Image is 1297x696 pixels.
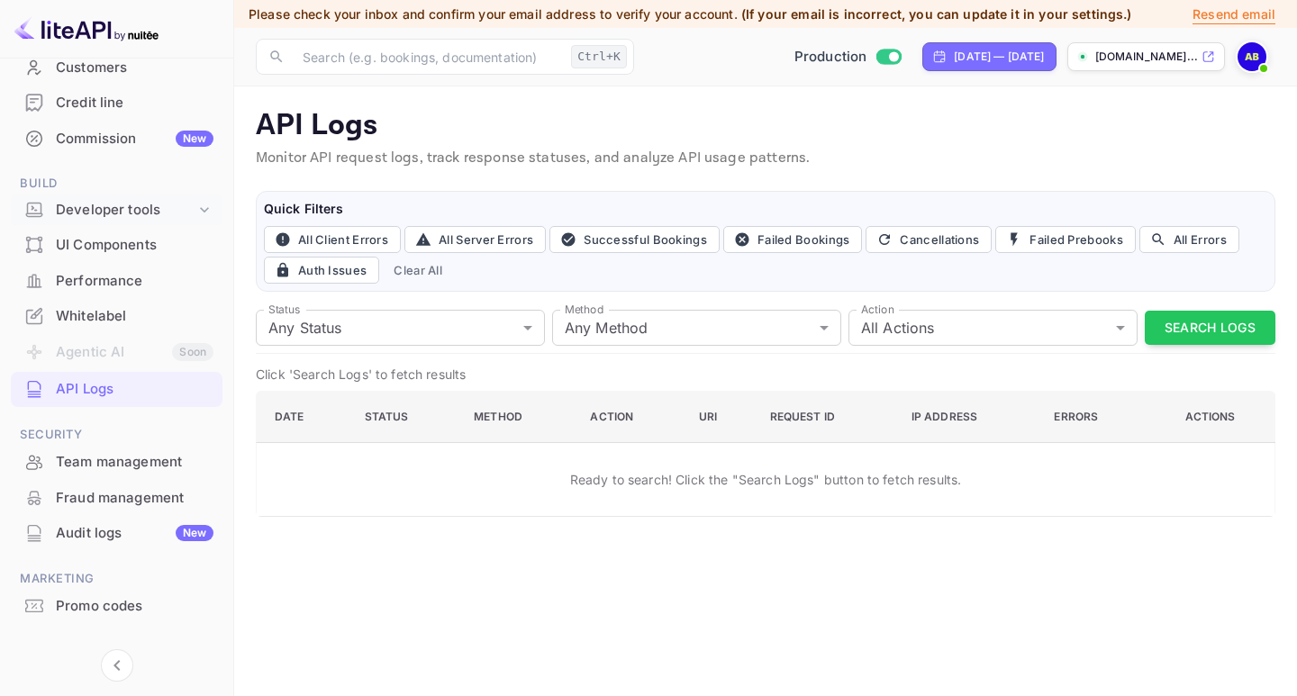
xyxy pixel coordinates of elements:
button: All Server Errors [404,226,546,253]
button: Cancellations [866,226,992,253]
p: API Logs [256,108,1275,144]
a: CommissionNew [11,122,222,155]
div: Credit line [56,93,213,113]
a: Performance [11,264,222,297]
img: Ahmed Barahim [1238,42,1266,71]
a: Whitelabel [11,299,222,332]
p: Resend email [1193,5,1275,24]
th: Method [459,392,576,443]
div: API Logs [56,379,213,400]
button: Successful Bookings [549,226,720,253]
button: Failed Bookings [723,226,863,253]
div: Performance [11,264,222,299]
div: Fraud management [56,488,213,509]
div: [DATE] — [DATE] [954,49,1044,65]
div: Customers [56,58,213,78]
h6: Quick Filters [264,199,1267,219]
span: Marketing [11,569,222,589]
span: Production [794,47,867,68]
div: Whitelabel [11,299,222,334]
div: Whitelabel [56,306,213,327]
a: Credit line [11,86,222,119]
button: Auth Issues [264,257,379,284]
span: (If your email is incorrect, you can update it in your settings.) [741,6,1132,22]
div: Any Method [552,310,841,346]
th: URI [685,392,756,443]
button: All Errors [1139,226,1239,253]
div: Audit logsNew [11,516,222,551]
a: Promo codes [11,589,222,622]
div: All Actions [848,310,1138,346]
div: API Logs [11,372,222,407]
div: Customers [11,50,222,86]
span: Build [11,174,222,194]
div: Developer tools [11,194,222,226]
div: Any Status [256,310,545,346]
label: Action [861,302,894,317]
a: UI Components [11,228,222,261]
a: API Logs [11,372,222,405]
button: All Client Errors [264,226,401,253]
th: Errors [1039,392,1149,443]
div: Promo codes [56,596,213,617]
span: Security [11,425,222,445]
th: Request ID [756,392,897,443]
input: Search (e.g. bookings, documentation) [292,39,564,75]
img: LiteAPI logo [14,14,159,43]
div: Team management [56,452,213,473]
th: IP Address [897,392,1040,443]
a: Fraud management [11,481,222,514]
button: Collapse navigation [101,649,133,682]
button: Failed Prebooks [995,226,1136,253]
label: Method [565,302,603,317]
div: Switch to Sandbox mode [787,47,909,68]
th: Status [350,392,460,443]
div: Credit line [11,86,222,121]
div: Promo codes [11,589,222,624]
div: Developer tools [56,200,195,221]
a: Customers [11,50,222,84]
div: New [176,525,213,541]
div: Commission [56,129,213,149]
a: Audit logsNew [11,516,222,549]
div: Ctrl+K [571,45,627,68]
span: Please check your inbox and confirm your email address to verify your account. [249,6,738,22]
div: UI Components [56,235,213,256]
p: [DOMAIN_NAME]... [1095,49,1198,65]
th: Date [257,392,350,443]
div: UI Components [11,228,222,263]
div: Audit logs [56,523,213,544]
p: Ready to search! Click the "Search Logs" button to fetch results. [570,470,962,489]
div: Team management [11,445,222,480]
a: Team management [11,445,222,478]
p: Monitor API request logs, track response statuses, and analyze API usage patterns. [256,148,1275,169]
button: Search Logs [1145,311,1275,346]
div: Performance [56,271,213,292]
th: Actions [1149,392,1274,443]
button: Clear All [386,257,449,284]
label: Status [268,302,300,317]
th: Action [576,392,684,443]
p: Click 'Search Logs' to fetch results [256,365,1275,384]
div: New [176,131,213,147]
div: CommissionNew [11,122,222,157]
div: Fraud management [11,481,222,516]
